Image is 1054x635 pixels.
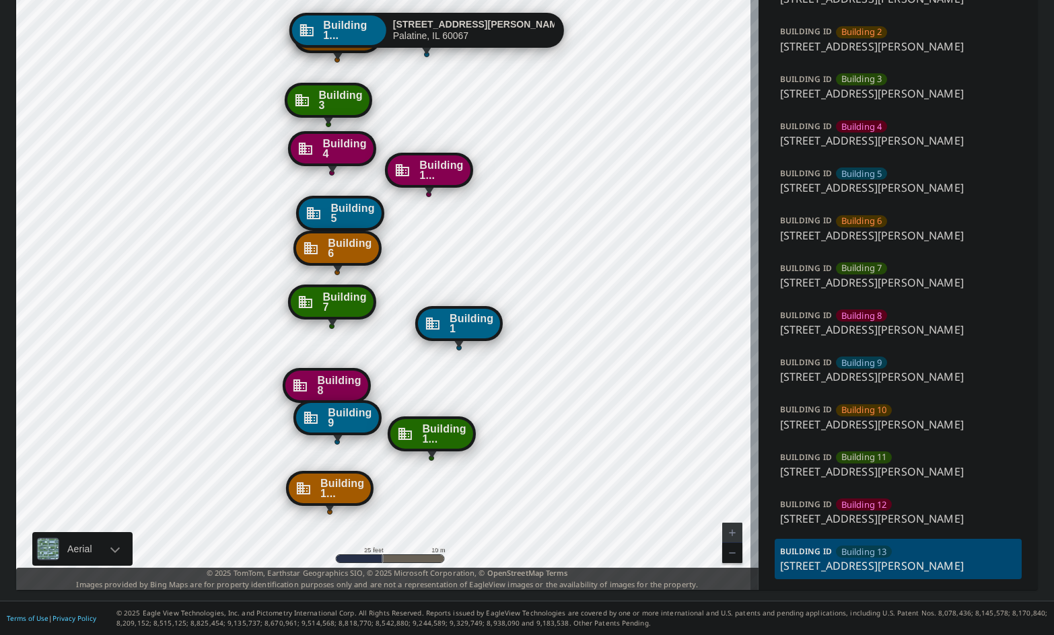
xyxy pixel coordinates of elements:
p: [STREET_ADDRESS][PERSON_NAME] [780,227,1017,244]
p: [STREET_ADDRESS][PERSON_NAME] [780,463,1017,480]
p: BUILDING ID [780,309,832,321]
p: BUILDING ID [780,262,832,274]
p: BUILDING ID [780,167,832,179]
p: BUILDING ID [780,498,832,510]
div: Dropped pin, building Building 5, Commercial property, 42 North Smith Street Palatine, IL 60067 [296,196,384,237]
p: © 2025 Eagle View Technologies, Inc. and Pictometry International Corp. All Rights Reserved. Repo... [116,608,1047,628]
div: Dropped pin, building Building 3, Commercial property, 42 North Smith Street Palatine, IL 60067 [284,83,372,124]
p: BUILDING ID [780,546,832,557]
p: BUILDING ID [780,404,832,415]
span: Building 12 [841,498,887,511]
div: Dropped pin, building Building 4, Commercial property, 42 North Smith Street Palatine, IL 60067 [288,131,376,173]
span: Building 6 [328,238,372,258]
p: [STREET_ADDRESS][PERSON_NAME] [780,274,1017,291]
span: Building 4 [322,139,366,159]
a: Privacy Policy [52,613,96,623]
a: Terms [546,568,568,578]
div: Dropped pin, building Building 12, Commercial property, 42 North Smith Street Palatine, IL 60067 [385,153,472,194]
div: Dropped pin, building Building 7, Commercial property, 42 North Smith Street Palatine, IL 60067 [288,285,376,326]
span: Building 7 [841,262,882,274]
span: Building 7 [322,292,366,312]
div: Dropped pin, building Building 1, Commercial property, 42 North Smith Street Palatine, IL 60067 [415,306,503,348]
a: Current Level 20, Zoom Out [722,543,742,563]
p: BUILDING ID [780,73,832,85]
div: Dropped pin, building Building 11, Commercial property, 42 North Smith Street Palatine, IL 60067 [388,416,475,458]
p: BUILDING ID [780,451,832,463]
span: Building 11 [841,451,887,463]
span: Building 2 [841,26,882,38]
span: Building 6 [841,215,882,227]
p: [STREET_ADDRESS][PERSON_NAME] [780,38,1017,54]
p: BUILDING ID [780,120,832,132]
span: Building 1 [450,313,493,334]
p: [STREET_ADDRESS][PERSON_NAME] [780,558,1017,574]
p: Images provided by Bing Maps are for property identification purposes only and are not a represen... [16,568,759,590]
span: Building 1... [422,424,466,444]
span: Building 8 [317,375,361,396]
span: Building 1... [323,20,379,40]
span: Building 13 [841,546,887,558]
span: Building 9 [328,408,372,428]
p: [STREET_ADDRESS][PERSON_NAME] [780,85,1017,102]
span: Building 3 [318,90,362,110]
p: [STREET_ADDRESS][PERSON_NAME] [780,416,1017,433]
p: [STREET_ADDRESS][PERSON_NAME] [780,369,1017,385]
p: [STREET_ADDRESS][PERSON_NAME] [780,511,1017,527]
div: Dropped pin, building Building 13, Commercial property, 42 North Smith Street Palatine, IL 60067 [289,13,563,54]
span: Building 9 [841,357,882,369]
p: BUILDING ID [780,215,832,226]
span: Building 1... [419,160,463,180]
span: Building 3 [841,73,882,85]
span: Building 1... [320,478,364,498]
div: Dropped pin, building Building 10, Commercial property, 42 North Smith Street Palatine, IL 60067 [286,471,374,513]
span: © 2025 TomTom, Earthstar Geographics SIO, © 2025 Microsoft Corporation, © [207,568,568,579]
a: Terms of Use [7,613,48,623]
p: | [7,614,96,622]
span: Building 10 [841,404,887,416]
p: BUILDING ID [780,357,832,368]
div: Dropped pin, building Building 8, Commercial property, 42 North Smith Street Palatine, IL 60067 [283,368,370,410]
strong: [STREET_ADDRESS][PERSON_NAME] [393,19,567,30]
div: Palatine, IL 60067 [393,19,555,42]
a: Current Level 20, Zoom In Disabled [722,523,742,543]
p: [STREET_ADDRESS][PERSON_NAME] [780,133,1017,149]
span: Building 5 [841,167,882,180]
span: Building 5 [330,203,374,223]
div: Aerial [32,532,133,566]
span: Building 8 [841,309,882,322]
p: [STREET_ADDRESS][PERSON_NAME] [780,322,1017,338]
a: OpenStreetMap [487,568,544,578]
div: Aerial [63,532,96,566]
p: BUILDING ID [780,26,832,37]
div: Dropped pin, building Building 9, Commercial property, 42 North Smith Street Palatine, IL 60067 [293,400,381,442]
div: Dropped pin, building Building 6, Commercial property, 42 North Smith Street Palatine, IL 60067 [293,231,381,272]
span: Building 4 [841,120,882,133]
p: [STREET_ADDRESS][PERSON_NAME] [780,180,1017,196]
